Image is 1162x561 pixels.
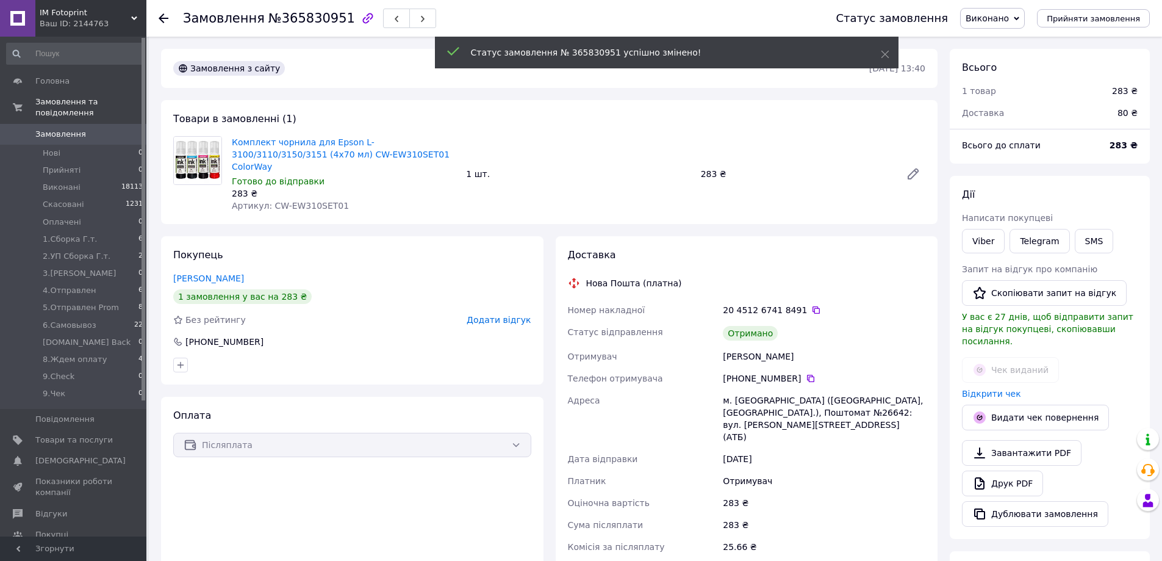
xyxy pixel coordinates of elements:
a: Комплект чорнила для Epson L-3100/3110/3150/3151 (4х70 мл) CW-EW310SET01 ColorWay [232,137,450,172]
span: Відгуки [35,509,67,519]
div: Статус замовлення [836,12,948,24]
div: Ваш ID: 2144763 [40,18,146,29]
button: Дублювати замовлення [962,501,1108,527]
span: Повідомлення [35,414,95,425]
span: Скасовані [43,199,84,210]
span: Замовлення [35,129,86,140]
span: Показники роботи компанії [35,476,113,498]
span: 1.Сборка Г.т. [43,234,97,245]
span: Телефон отримувача [568,374,663,383]
span: [DEMOGRAPHIC_DATA] [35,455,126,466]
span: Написати покупцеві [962,213,1053,223]
div: Замовлення з сайту [173,61,285,76]
div: 283 ₴ [232,187,456,200]
a: Друк PDF [962,471,1043,496]
div: [PHONE_NUMBER] [723,372,925,385]
span: Товари та послуги [35,435,113,446]
span: Доставка [962,108,1004,118]
span: Всього до сплати [962,140,1041,150]
span: Дії [962,189,975,200]
span: 0 [138,148,143,159]
span: 0 [138,165,143,176]
span: Дата відправки [568,454,638,464]
span: 8.Ждем оплату [43,354,107,365]
span: Артикул: CW-EW310SET01 [232,201,349,211]
a: Відкрити чек [962,389,1021,399]
span: 6.Самовывоз [43,320,96,331]
span: Покупці [35,529,68,540]
span: 6 [138,234,143,245]
div: [PERSON_NAME] [720,346,928,367]
span: Виконано [966,13,1009,23]
span: Нові [43,148,60,159]
button: Прийняти замовлення [1037,9,1150,27]
span: 3.[PERSON_NAME] [43,268,116,279]
span: ІМ Fotoprint [40,7,131,18]
b: 283 ₴ [1110,140,1138,150]
div: Нова Пошта (платна) [583,277,685,289]
a: [PERSON_NAME] [173,273,244,283]
span: Товари в замовленні (1) [173,113,296,125]
span: Платник [568,476,606,486]
span: Головна [35,76,70,87]
span: Сума післяплати [568,520,644,530]
span: Без рейтингу [185,315,246,325]
span: 1231 [126,199,143,210]
span: Адреса [568,396,600,405]
div: [PHONE_NUMBER] [184,336,265,348]
span: Запит на відгук про компанію [962,264,1097,274]
span: Додати відгук [467,315,531,325]
span: 0 [138,337,143,348]
div: Отримано [723,326,778,341]
div: м. [GEOGRAPHIC_DATA] ([GEOGRAPHIC_DATA], [GEOGRAPHIC_DATA].), Поштомат №26642: вул. [PERSON_NAME]... [720,389,928,448]
div: 283 ₴ [720,514,928,536]
span: 6 [138,285,143,296]
a: Viber [962,229,1005,253]
div: [DATE] [720,448,928,470]
span: 0 [138,217,143,228]
span: Прийняті [43,165,81,176]
span: Номер накладної [568,305,645,315]
span: 0 [138,268,143,279]
span: Замовлення [183,11,265,26]
span: Статус відправлення [568,327,663,337]
span: 4 [138,354,143,365]
span: 18113 [121,182,143,193]
span: Виконані [43,182,81,193]
span: Замовлення та повідомлення [35,96,146,118]
div: 25.66 ₴ [720,536,928,558]
span: Покупець [173,249,223,261]
div: Повернутися назад [159,12,168,24]
span: 2.УП Сборка Г.т. [43,251,110,262]
span: 8 [138,302,143,313]
span: Оплачені [43,217,81,228]
span: Готово до відправки [232,176,325,186]
div: Статус замовлення № 365830951 успішно змінено! [471,46,850,59]
button: Видати чек повернення [962,405,1109,430]
a: Редагувати [901,162,925,186]
div: 283 ₴ [696,165,896,183]
div: 20 4512 6741 8491 [723,304,925,316]
a: Telegram [1010,229,1069,253]
span: 1 товар [962,86,996,96]
span: 22 [134,320,143,331]
input: Пошук [6,43,144,65]
div: 80 ₴ [1110,100,1145,126]
span: Прийняти замовлення [1047,14,1140,23]
span: 2 [138,251,143,262]
span: Доставка [568,249,616,261]
img: Комплект чорнила для Epson L-3100/3110/3150/3151 (4х70 мл) CW-EW310SET01 ColorWay [174,137,221,184]
a: Завантажити PDF [962,440,1081,466]
div: 1 шт. [461,165,695,183]
span: Отримувач [568,352,617,361]
div: 283 ₴ [1112,85,1138,97]
span: 0 [138,388,143,399]
span: [DOMAIN_NAME] Back [43,337,131,348]
span: 9.Чек [43,388,65,399]
span: Оціночна вартість [568,498,650,508]
div: 1 замовлення у вас на 283 ₴ [173,289,312,304]
div: Отримувач [720,470,928,492]
span: 9.Check [43,371,74,382]
span: Комісія за післяплату [568,542,665,552]
span: 0 [138,371,143,382]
